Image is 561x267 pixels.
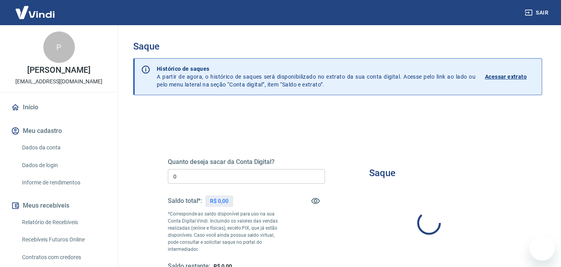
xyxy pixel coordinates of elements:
iframe: Botão para abrir a janela de mensagens [529,236,555,261]
a: Contratos com credores [19,249,108,265]
p: [PERSON_NAME] [27,66,90,74]
a: Dados da conta [19,140,108,156]
h5: Quanto deseja sacar da Conta Digital? [168,158,325,166]
a: Relatório de Recebíveis [19,214,108,230]
p: [EMAIL_ADDRESS][DOMAIN_NAME] [15,77,102,86]
p: Acessar extrato [485,73,527,81]
p: Histórico de saques [157,65,476,73]
button: Sair [523,6,552,20]
a: Recebíveis Futuros Online [19,232,108,248]
p: R$ 0,00 [210,197,228,205]
h3: Saque [133,41,542,52]
img: Vindi [9,0,61,24]
a: Informe de rendimentos [19,175,108,191]
h3: Saque [369,168,396,179]
p: A partir de agora, o histórico de saques será disponibilizado no extrato da sua conta digital. Ac... [157,65,476,88]
a: Dados de login [19,157,108,173]
h5: Saldo total*: [168,197,202,205]
button: Meu cadastro [9,122,108,140]
button: Meus recebíveis [9,197,108,214]
a: Acessar extrato [485,65,535,88]
a: Início [9,99,108,116]
div: P [43,31,75,63]
p: *Corresponde ao saldo disponível para uso na sua Conta Digital Vindi. Incluindo os valores das ve... [168,210,286,253]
